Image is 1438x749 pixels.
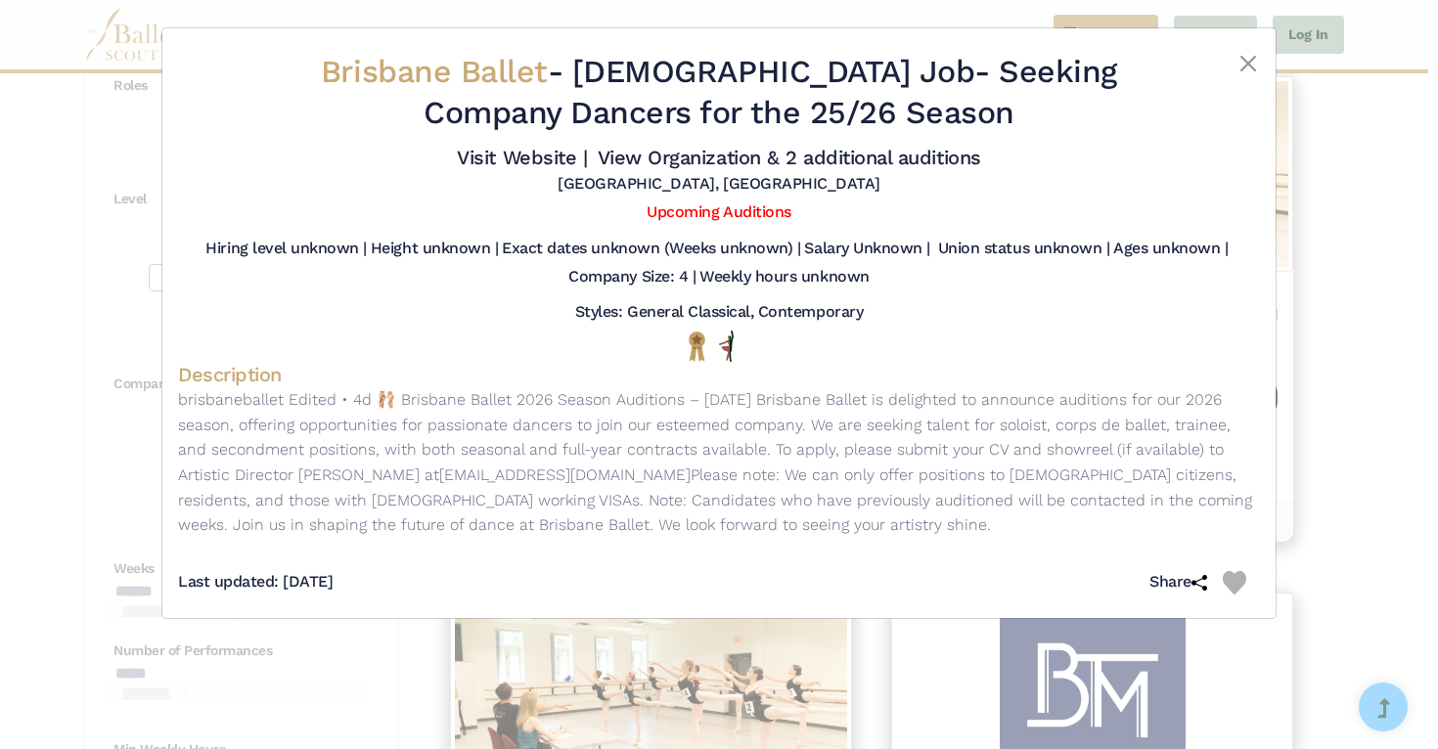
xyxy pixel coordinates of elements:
img: National [685,330,709,361]
h5: Height unknown | [371,239,498,259]
h5: Share [1149,572,1223,593]
span: Brisbane Ballet [321,53,548,90]
h5: Company Size: 4 | [568,267,696,287]
p: brisbaneballet Edited • 4d 🩰 Brisbane Ballet 2026 Season Auditions – [DATE] Brisbane Ballet is de... [178,387,1260,538]
h5: Hiring level unknown | [205,239,366,259]
h5: Last updated: [DATE] [178,572,333,593]
img: All [719,330,734,362]
button: Close [1236,52,1260,75]
h5: Exact dates unknown (Weeks unknown) | [502,239,800,259]
span: [DEMOGRAPHIC_DATA] Job [572,53,974,90]
h5: Styles: General Classical, Contemporary [575,302,863,323]
a: Visit Website | [457,146,587,169]
h5: Union status unknown | [938,239,1109,259]
h5: Salary Unknown | [804,239,929,259]
h4: Description [178,362,1260,387]
h5: [GEOGRAPHIC_DATA], [GEOGRAPHIC_DATA] [558,174,880,195]
h5: Weekly hours unknown [699,267,869,287]
h2: - - Seeking Company Dancers for the 25/26 Season [268,52,1170,133]
a: View Organization & 2 additional auditions [598,146,981,169]
img: Heart [1223,571,1246,595]
a: Upcoming Auditions [647,202,790,221]
h5: Ages unknown | [1113,239,1228,259]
